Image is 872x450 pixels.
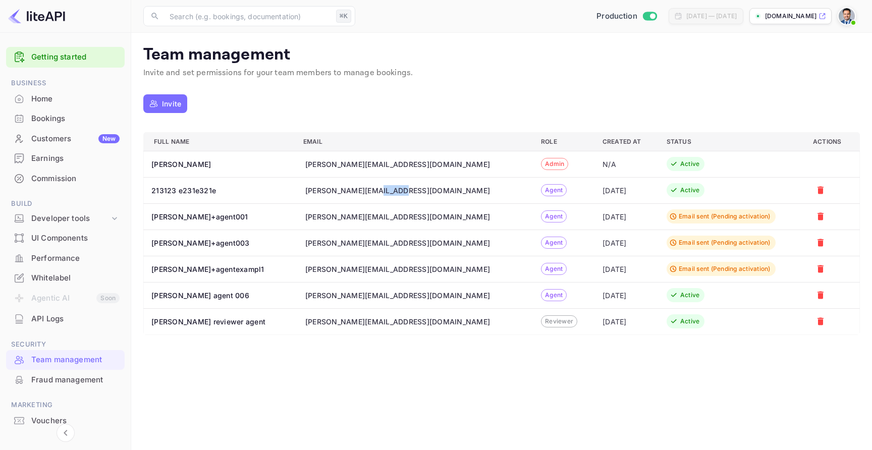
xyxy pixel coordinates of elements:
[6,268,125,287] a: Whitelabel
[295,132,533,151] th: Email
[336,10,351,23] div: ⌘K
[31,173,120,185] div: Commission
[31,313,120,325] div: API Logs
[6,229,125,248] div: UI Components
[144,256,295,282] th: [PERSON_NAME]+agentexampl1
[6,339,125,350] span: Security
[6,249,125,267] a: Performance
[6,149,125,168] div: Earnings
[6,400,125,411] span: Marketing
[143,94,187,113] button: Invite
[31,415,120,427] div: Vouchers
[143,45,860,65] p: Team management
[6,229,125,247] a: UI Components
[6,370,125,390] div: Fraud management
[596,11,637,22] span: Production
[603,264,650,274] div: [DATE]
[603,185,650,196] div: [DATE]
[541,291,566,300] span: Agent
[305,159,490,170] div: [PERSON_NAME][EMAIL_ADDRESS][DOMAIN_NAME]
[144,177,295,203] th: 213123 e231e321e
[6,268,125,288] div: Whitelabel
[6,198,125,209] span: Build
[6,109,125,128] a: Bookings
[541,264,566,273] span: Agent
[659,132,805,151] th: Status
[31,374,120,386] div: Fraud management
[305,238,490,248] div: [PERSON_NAME][EMAIL_ADDRESS][DOMAIN_NAME]
[31,133,120,145] div: Customers
[541,317,577,326] span: Reviewer
[144,230,295,256] th: [PERSON_NAME]+agent003
[31,93,120,105] div: Home
[305,290,490,301] div: [PERSON_NAME][EMAIL_ADDRESS][DOMAIN_NAME]
[98,134,120,143] div: New
[541,238,566,247] span: Agent
[680,186,700,195] div: Active
[6,411,125,431] div: Vouchers
[541,212,566,221] span: Agent
[686,12,737,21] div: [DATE] — [DATE]
[839,8,855,24] img: Santiago Moran Labat
[603,211,650,222] div: [DATE]
[143,67,860,79] p: Invite and set permissions for your team members to manage bookings.
[679,238,771,247] div: Email sent (Pending activation)
[31,253,120,264] div: Performance
[31,272,120,284] div: Whitelabel
[603,290,650,301] div: [DATE]
[6,210,125,228] div: Developer tools
[31,113,120,125] div: Bookings
[6,47,125,68] div: Getting started
[680,159,700,168] div: Active
[305,264,490,274] div: [PERSON_NAME][EMAIL_ADDRESS][DOMAIN_NAME]
[594,132,659,151] th: Created At
[144,203,295,230] th: [PERSON_NAME]+agent001
[162,98,181,109] p: Invite
[680,317,700,326] div: Active
[765,12,816,21] p: [DOMAIN_NAME]
[6,78,125,89] span: Business
[6,109,125,129] div: Bookings
[6,350,125,370] div: Team management
[6,129,125,148] a: CustomersNew
[305,211,490,222] div: [PERSON_NAME][EMAIL_ADDRESS][DOMAIN_NAME]
[144,308,295,334] th: [PERSON_NAME] reviewer agent
[31,233,120,244] div: UI Components
[603,159,650,170] div: N/A
[144,151,295,177] th: [PERSON_NAME]
[680,291,700,300] div: Active
[6,89,125,108] a: Home
[6,309,125,329] div: API Logs
[6,411,125,430] a: Vouchers
[6,169,125,188] a: Commission
[6,169,125,189] div: Commission
[679,212,771,221] div: Email sent (Pending activation)
[6,309,125,328] a: API Logs
[541,159,568,168] span: Admin
[57,424,75,442] button: Collapse navigation
[603,238,650,248] div: [DATE]
[6,249,125,268] div: Performance
[144,132,295,151] th: Full name
[143,132,860,335] table: a dense table
[163,6,332,26] input: Search (e.g. bookings, documentation)
[541,186,566,195] span: Agent
[144,282,295,308] th: [PERSON_NAME] agent 006
[603,316,650,327] div: [DATE]
[533,132,594,151] th: Role
[6,350,125,369] a: Team management
[31,354,120,366] div: Team management
[6,89,125,109] div: Home
[31,153,120,164] div: Earnings
[679,264,771,273] div: Email sent (Pending activation)
[8,8,65,24] img: LiteAPI logo
[592,11,661,22] div: Switch to Sandbox mode
[6,129,125,149] div: CustomersNew
[31,213,110,224] div: Developer tools
[305,316,490,327] div: [PERSON_NAME][EMAIL_ADDRESS][DOMAIN_NAME]
[6,149,125,167] a: Earnings
[6,370,125,389] a: Fraud management
[305,185,490,196] div: [PERSON_NAME][EMAIL_ADDRESS][DOMAIN_NAME]
[805,132,859,151] th: Actions
[31,51,120,63] a: Getting started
